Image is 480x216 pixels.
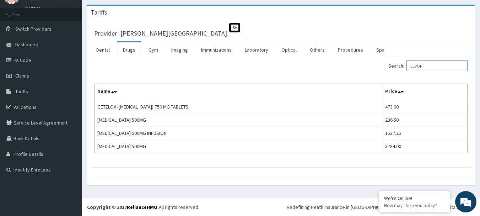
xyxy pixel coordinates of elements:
span: Dashboard [15,41,38,48]
h3: Tariffs [91,9,107,16]
td: 473.00 [382,100,467,114]
td: [MEDICAL_DATA] 500MG [95,114,382,127]
a: RelianceHMO [127,204,157,210]
th: Name [95,84,382,100]
a: Drugs [117,42,141,57]
span: Switch Providers [15,26,52,32]
textarea: Type your message and hit 'Enter' [4,142,135,167]
td: 236.50 [382,114,467,127]
input: Search: [406,60,468,71]
span: Tariffs [15,88,28,95]
div: Minimize live chat window [117,4,134,21]
a: Spa [371,42,390,57]
a: Optical [276,42,302,57]
div: We're Online! [384,195,444,201]
a: Dental [91,42,115,57]
span: Claims [15,73,29,79]
img: d_794563401_company_1708531726252_794563401 [13,36,29,53]
a: Others [304,42,330,57]
td: GETZLOX ([MEDICAL_DATA]) 750 MG TABLETS [95,100,382,114]
footer: All rights reserved. [82,198,480,216]
td: 3784.00 [382,140,467,153]
a: Immunizations [195,42,237,57]
label: Search: [388,60,468,71]
a: Imaging [166,42,194,57]
td: 1537.25 [382,127,467,140]
a: Gym [143,42,164,57]
h3: Provider - [PERSON_NAME][GEOGRAPHIC_DATA] [94,30,227,37]
div: Chat with us now [37,40,119,49]
strong: Copyright © 2017 . [87,204,159,210]
span: St [229,23,240,32]
a: Laboratory [239,42,274,57]
td: [MEDICAL_DATA] 500MG [95,140,382,153]
div: Redefining Heath Insurance in [GEOGRAPHIC_DATA] using Telemedicine and Data Science! [287,204,475,211]
p: How may I help you today? [384,202,444,209]
a: Online [25,6,42,11]
a: Procedures [332,42,369,57]
span: We're online! [41,63,98,135]
th: Price [382,84,467,100]
td: [MEDICAL_DATA] 500MG INFUSION [95,127,382,140]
